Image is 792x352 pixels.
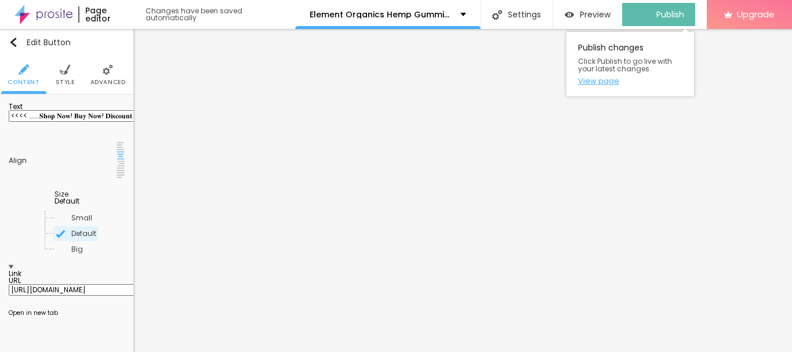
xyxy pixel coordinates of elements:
div: IconeLink [9,263,125,277]
div: URL [9,277,125,284]
img: Icone [492,10,502,20]
img: view-1.svg [565,10,574,20]
span: Default [55,196,79,206]
span: Default [71,228,96,238]
div: Changes have been saved automatically [146,8,295,21]
div: Open in new tab [9,310,125,316]
img: paragraph-left-align.svg [117,142,125,150]
button: Publish [622,3,695,26]
span: Preview [580,10,611,19]
span: Advanced [90,79,126,85]
span: Click Publish to go live with your latest changes. [578,57,682,72]
a: View page [578,77,682,85]
img: Icone [103,64,113,75]
img: Icone [9,264,13,269]
div: Text [9,103,125,110]
img: paragraph-center-align.svg [117,151,125,159]
div: Size [55,191,79,198]
span: Publish [656,10,684,19]
span: Big [71,244,83,254]
img: Icone [9,38,18,47]
div: Publish changes [566,32,694,96]
img: paragraph-justified-align.svg [117,170,125,178]
span: Small [71,213,92,223]
img: paragraph-right-align.svg [117,161,125,169]
span: Upgrade [737,9,775,19]
button: Preview [553,3,622,26]
img: Icone [60,64,70,75]
div: Edit Button [9,38,71,47]
span: Style [56,79,75,85]
div: Link [9,270,125,277]
p: Element Organics Hemp Gummies [GEOGRAPHIC_DATA] [310,10,452,19]
span: Content [8,79,39,85]
img: Icone [19,64,29,75]
div: Page editor [78,6,135,23]
img: Icone [56,229,66,239]
div: Align [9,157,117,164]
iframe: Editor [133,29,792,352]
